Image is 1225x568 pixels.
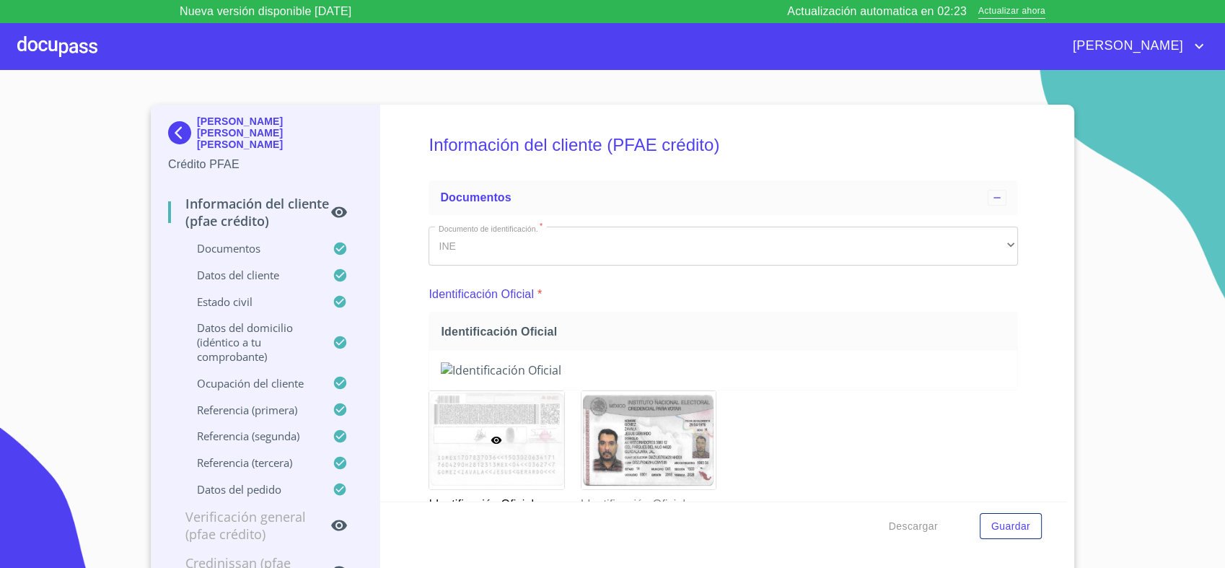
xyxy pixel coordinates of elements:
[168,294,333,309] p: Estado Civil
[168,455,333,470] p: Referencia (tercera)
[978,4,1045,19] span: Actualizar ahora
[980,513,1042,540] button: Guardar
[429,490,563,513] p: Identificación Oficial
[180,3,351,20] p: Nueva versión disponible [DATE]
[429,115,1018,175] h5: Información del cliente (PFAE crédito)
[429,227,1018,266] div: INE
[168,268,333,282] p: Datos del cliente
[168,156,362,173] p: Crédito PFAE
[168,121,197,144] img: Docupass spot blue
[883,513,944,540] button: Descargar
[168,429,333,443] p: Referencia (segunda)
[168,115,362,156] div: [PERSON_NAME] [PERSON_NAME] [PERSON_NAME]
[441,324,1011,339] span: Identificación Oficial
[581,391,716,489] img: Identificación Oficial
[168,376,333,390] p: Ocupación del Cliente
[440,191,511,204] span: Documentos
[168,482,333,497] p: Datos del pedido
[168,403,333,417] p: Referencia (primera)
[1062,35,1190,58] span: [PERSON_NAME]
[429,286,534,303] p: Identificación Oficial
[168,241,333,255] p: Documentos
[991,517,1030,536] span: Guardar
[197,115,362,150] p: [PERSON_NAME] [PERSON_NAME] [PERSON_NAME]
[168,320,333,364] p: Datos del domicilio (idéntico a tu comprobante)
[441,362,1006,378] img: Identificación Oficial
[1062,35,1208,58] button: account of current user
[168,195,330,230] p: Información del cliente (PFAE crédito)
[787,3,967,20] p: Actualización automatica en 02:23
[168,508,330,543] p: Verificación general (PFAE crédito)
[581,490,715,513] p: Identificación Oficial
[889,517,938,536] span: Descargar
[429,180,1018,215] div: Documentos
